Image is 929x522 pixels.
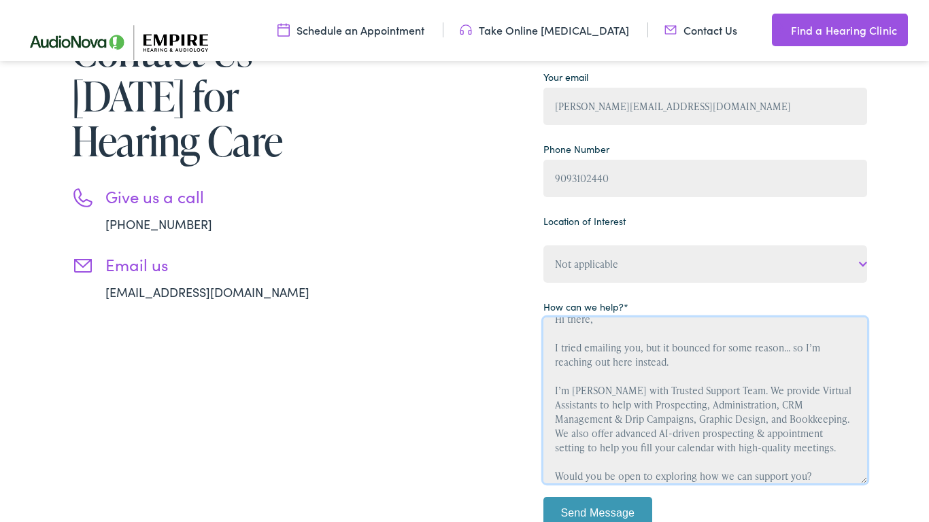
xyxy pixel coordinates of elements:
[772,22,784,38] img: utility icon
[105,187,350,207] h3: Give us a call
[664,22,677,37] img: utility icon
[105,283,309,300] a: [EMAIL_ADDRESS][DOMAIN_NAME]
[772,14,908,46] a: Find a Hearing Clinic
[277,22,290,37] img: utility icon
[543,160,867,197] input: (XXX) XXX - XXXX
[543,142,609,156] label: Phone Number
[664,22,737,37] a: Contact Us
[460,22,629,37] a: Take Online [MEDICAL_DATA]
[543,214,626,228] label: Location of Interest
[277,22,424,37] a: Schedule an Appointment
[460,22,472,37] img: utility icon
[71,29,350,163] h1: Contact Us [DATE] for Hearing Care
[105,255,350,275] h3: Email us
[543,88,867,125] input: example@gmail.com
[543,300,628,314] label: How can we help?
[543,70,588,84] label: Your email
[105,215,212,232] a: [PHONE_NUMBER]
